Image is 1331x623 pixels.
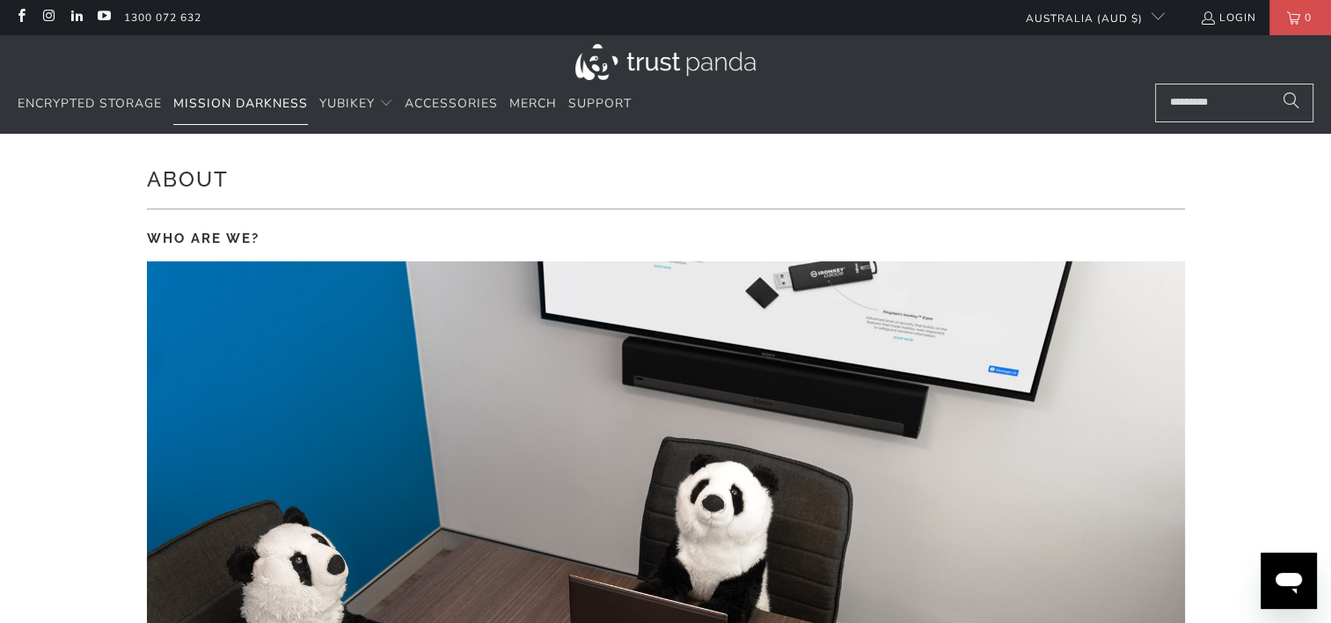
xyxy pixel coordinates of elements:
a: Trust Panda Australia on LinkedIn [69,11,84,25]
span: Merch [509,95,557,112]
a: Accessories [405,84,498,125]
summary: YubiKey [319,84,393,125]
span: Support [568,95,632,112]
iframe: Button to launch messaging window [1261,553,1317,609]
nav: Translation missing: en.navigation.header.main_nav [18,84,632,125]
span: YubiKey [319,95,375,112]
input: Search... [1155,84,1313,122]
h1: About [147,160,1185,195]
a: Trust Panda Australia on Instagram [40,11,55,25]
a: Trust Panda Australia on YouTube [96,11,111,25]
a: Login [1200,8,1256,27]
a: Support [568,84,632,125]
img: Trust Panda Australia [575,44,756,80]
a: Merch [509,84,557,125]
a: 1300 072 632 [124,8,201,27]
span: Encrypted Storage [18,95,162,112]
strong: WHO ARE WE? [147,231,260,246]
a: Trust Panda Australia on Facebook [13,11,28,25]
span: Accessories [405,95,498,112]
button: Search [1269,84,1313,122]
a: Encrypted Storage [18,84,162,125]
span: Mission Darkness [173,95,308,112]
a: Mission Darkness [173,84,308,125]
